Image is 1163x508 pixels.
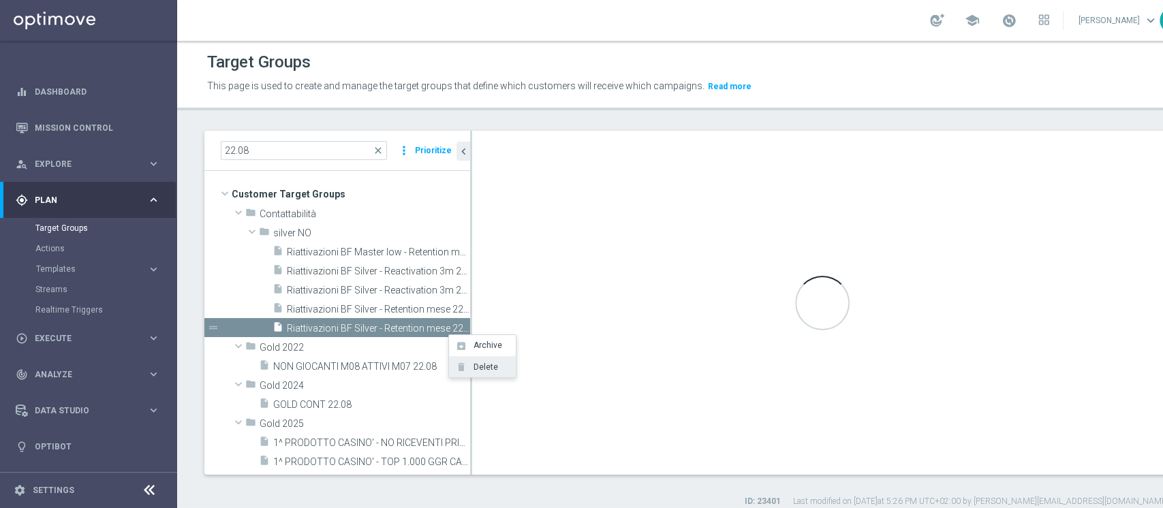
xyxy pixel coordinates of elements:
[16,441,28,453] i: lightbulb
[35,259,176,279] div: Templates
[35,196,147,204] span: Plan
[707,79,753,94] button: Read more
[273,283,283,299] i: insert_drive_file
[16,158,147,170] div: Explore
[273,227,470,239] span: silver NO
[16,194,147,206] div: Plan
[259,360,270,375] i: insert_drive_file
[259,226,270,242] i: folder
[15,195,161,206] button: gps_fixed Plan keyboard_arrow_right
[16,86,28,98] i: equalizer
[35,74,160,110] a: Dashboard
[35,300,176,320] div: Realtime Triggers
[207,52,311,72] h1: Target Groups
[15,86,161,97] button: equalizer Dashboard
[147,404,160,417] i: keyboard_arrow_right
[36,265,147,273] div: Templates
[16,332,147,345] div: Execute
[35,264,161,274] button: Templates keyboard_arrow_right
[16,158,28,170] i: person_search
[245,207,256,223] i: folder
[16,404,147,417] div: Data Studio
[273,437,470,449] span: 1^ PRODOTTO CASINO&#x27; - NO RICEVENTI PRIVATE M08 - GGR M08 CASINO&#x27; 100 22.08
[35,243,142,254] a: Actions
[745,496,781,507] label: ID: 23401
[457,145,470,158] i: chevron_left
[15,333,161,344] button: play_circle_outline Execute keyboard_arrow_right
[456,362,467,372] i: delete
[245,379,256,394] i: folder
[35,279,176,300] div: Streams
[147,332,160,345] i: keyboard_arrow_right
[287,247,470,258] span: Riattivazioni BF Master low - Retention mese 22.08
[35,304,142,315] a: Realtime Triggers
[273,456,470,468] span: 1^ PRODOTTO CASINO&#x27; - TOP 1.000 GGR CASINO&#x27; M08 22.08
[245,417,256,432] i: folder
[273,302,283,318] i: insert_drive_file
[15,123,161,133] button: Mission Control
[456,340,467,351] i: archive
[36,265,134,273] span: Templates
[273,361,470,372] span: NON GIOCANTI M08 ATTIVI M07 22.08
[469,340,502,350] span: Archive
[15,405,161,416] button: Data Studio keyboard_arrow_right
[207,80,704,91] span: This page is used to create and manage the target groups that define which customers will receive...
[35,428,160,464] a: Optibot
[16,368,147,381] div: Analyze
[35,110,160,146] a: Mission Control
[16,332,28,345] i: play_circle_outline
[16,74,160,110] div: Dashboard
[273,245,283,261] i: insert_drive_file
[16,194,28,206] i: gps_fixed
[15,369,161,380] div: track_changes Analyze keyboard_arrow_right
[35,334,147,343] span: Execute
[259,455,270,471] i: insert_drive_file
[397,141,411,160] i: more_vert
[35,238,176,259] div: Actions
[1143,13,1158,28] span: keyboard_arrow_down
[260,342,470,353] span: Gold 2022
[221,141,387,160] input: Quick find group or folder
[287,266,470,277] span: Riattivazioni BF Silver - Reactivation 3m 22.08 low
[16,428,160,464] div: Optibot
[16,110,160,146] div: Mission Control
[373,145,384,156] span: close
[33,486,74,494] a: Settings
[260,208,470,220] span: Contattabilit&#xE0;
[15,159,161,170] button: person_search Explore keyboard_arrow_right
[273,399,470,411] span: GOLD CONT 22.08
[15,441,161,452] button: lightbulb Optibot
[35,284,142,295] a: Streams
[35,218,176,238] div: Target Groups
[273,264,283,280] i: insert_drive_file
[245,340,256,356] i: folder
[287,323,470,334] span: Riattivazioni BF Silver - Retention mese 22.08 top
[260,418,470,430] span: Gold 2025
[35,223,142,234] a: Target Groups
[287,304,470,315] span: Riattivazioni BF Silver - Retention mese 22.08 low
[232,185,470,204] span: Customer Target Groups
[259,436,270,451] i: insert_drive_file
[14,484,26,496] i: settings
[260,380,470,392] span: Gold 2024
[35,160,147,168] span: Explore
[35,407,147,415] span: Data Studio
[456,142,470,161] button: chevron_left
[147,368,160,381] i: keyboard_arrow_right
[273,321,283,337] i: insert_drive_file
[147,263,160,276] i: keyboard_arrow_right
[16,368,28,381] i: track_changes
[147,157,160,170] i: keyboard_arrow_right
[1077,10,1160,31] a: [PERSON_NAME]keyboard_arrow_down
[35,370,147,379] span: Analyze
[147,193,160,206] i: keyboard_arrow_right
[965,13,980,28] span: school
